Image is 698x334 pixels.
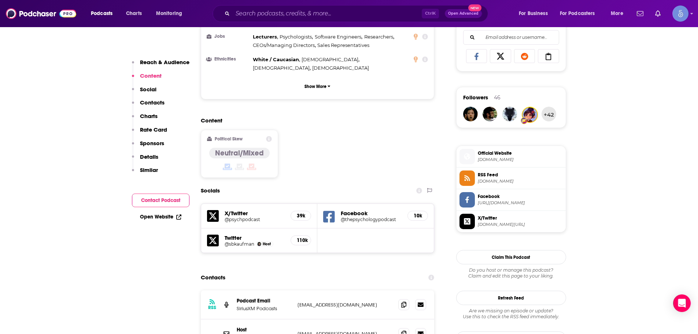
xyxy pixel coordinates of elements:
[297,213,305,219] h5: 39k
[672,5,688,22] img: User Profile
[483,107,497,121] img: adam.connersimons
[459,170,563,186] a: RSS Feed[DOMAIN_NAME]
[463,107,478,121] a: deoli1
[201,184,220,198] h2: Socials
[456,291,566,305] button: Refresh Feed
[253,56,299,62] span: White / Caucasian
[456,250,566,264] button: Claim This Podcast
[253,41,316,49] span: ,
[219,5,495,22] div: Search podcasts, credits, & more...
[253,64,311,72] span: ,
[91,8,112,19] span: Podcasts
[215,148,264,158] h4: Neutral/Mixed
[263,242,271,246] span: Host
[542,107,556,121] button: +42
[201,117,429,124] h2: Content
[414,213,422,219] h5: 10k
[140,72,162,79] p: Content
[456,267,566,273] span: Do you host or manage this podcast?
[312,65,369,71] span: [DEMOGRAPHIC_DATA]
[132,113,158,126] button: Charts
[253,55,300,64] span: ,
[126,8,142,19] span: Charts
[140,153,158,160] p: Details
[469,30,553,44] input: Email address or username...
[253,65,310,71] span: [DEMOGRAPHIC_DATA]
[652,7,664,20] a: Show notifications dropdown
[514,8,557,19] button: open menu
[302,56,358,62] span: [DEMOGRAPHIC_DATA]
[456,267,566,279] div: Claim and edit this page to your liking.
[459,149,563,164] a: Official Website[DOMAIN_NAME]
[468,4,481,11] span: New
[132,166,158,180] button: Similar
[233,8,422,19] input: Search podcasts, credits, & more...
[555,8,606,19] button: open menu
[225,210,285,217] h5: X/Twitter
[448,12,479,15] span: Open Advanced
[502,107,517,121] a: rkubicka
[237,305,292,312] p: SiriusXM Podcasts
[538,49,559,63] a: Copy Link
[140,166,158,173] p: Similar
[253,33,278,41] span: ,
[280,33,313,41] span: ,
[257,242,261,246] img: Scott Barry Kaufman
[132,72,162,86] button: Content
[253,34,277,40] span: Lecturers
[672,5,688,22] button: Show profile menu
[208,305,216,311] h3: RSS
[341,210,402,217] h5: Facebook
[520,117,528,124] img: User Badge Icon
[422,9,439,18] span: Ctrl K
[121,8,146,19] a: Charts
[478,200,563,206] span: https://www.facebook.com/thepsychologypodcast
[132,86,156,99] button: Social
[132,59,189,72] button: Reach & Audience
[6,7,76,21] img: Podchaser - Follow, Share and Rate Podcasts
[201,271,225,285] h2: Contacts
[634,7,646,20] a: Show notifications dropdown
[132,153,158,167] button: Details
[672,5,688,22] span: Logged in as Spiral5-G1
[459,192,563,208] a: Facebook[URL][DOMAIN_NAME]
[207,80,428,93] button: Show More
[466,49,487,63] a: Share on Facebook
[253,42,315,48] span: CEOs/Managing Directors
[478,157,563,162] span: iheart.com
[225,241,254,247] a: @sbkaufman
[478,222,563,227] span: twitter.com/psychpodcast
[673,294,691,312] div: Open Intercom Messenger
[478,179,563,184] span: omnycontent.com
[341,217,402,222] a: @thepsychologypodcast
[522,107,537,122] img: Mbaileymm
[132,140,164,153] button: Sponsors
[317,42,369,48] span: Sales Representatives
[132,99,165,113] button: Contacts
[490,49,511,63] a: Share on X/Twitter
[156,8,182,19] span: Monitoring
[459,214,563,229] a: X/Twitter[DOMAIN_NAME][URL]
[494,94,501,101] div: 46
[132,126,167,140] button: Rate Card
[237,327,292,333] p: Host
[364,34,393,40] span: Researchers
[140,113,158,120] p: Charts
[207,34,250,39] h3: Jobs
[364,33,394,41] span: ,
[456,308,566,320] div: Are we missing an episode or update? Use this to check the RSS feed immediately.
[478,193,563,200] span: Facebook
[225,217,285,222] a: @psychpodcast
[297,237,305,243] h5: 110k
[560,8,595,19] span: For Podcasters
[140,86,156,93] p: Social
[140,140,164,147] p: Sponsors
[445,9,482,18] button: Open AdvancedNew
[611,8,623,19] span: More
